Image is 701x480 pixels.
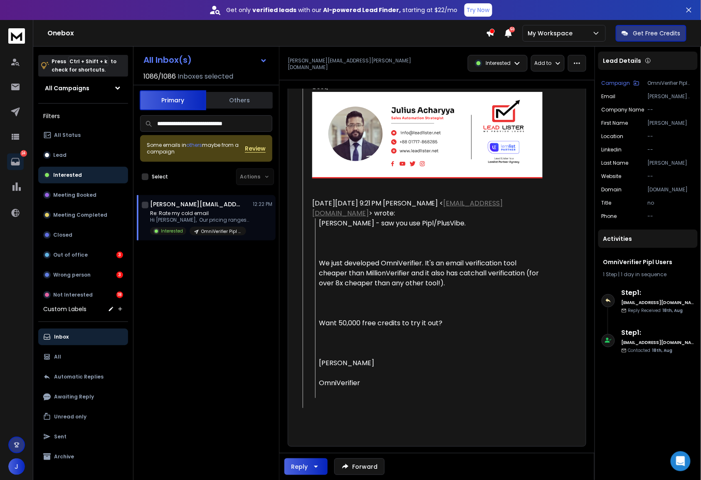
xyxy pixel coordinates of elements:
p: Wrong person [53,272,91,278]
p: Closed [53,232,72,238]
p: Out of office [53,252,88,258]
h6: [EMAIL_ADDRESS][DOMAIN_NAME] [622,339,694,346]
button: Reply [284,458,328,475]
span: 1086 / 1086 [143,72,176,82]
span: J [8,458,25,475]
p: Inbox [54,334,69,340]
p: Email [602,93,616,100]
button: Not Interested18 [38,287,128,303]
p: title [602,200,612,206]
p: OmniVerifier Pipl Users [648,80,694,87]
div: 3 [116,272,123,278]
button: Unread only [38,408,128,425]
h3: Filters [38,110,128,122]
button: Automatic Replies [38,369,128,385]
a: 24 [7,153,24,170]
strong: AI-powered Lead Finder, [323,6,401,14]
p: Reply Received [628,307,683,314]
button: Primary [140,90,206,110]
p: All Status [54,132,81,139]
button: Sent [38,428,128,445]
p: Press to check for shortcuts. [52,57,116,74]
button: Out of office3 [38,247,128,263]
p: Archive [54,453,74,460]
span: 18th, Aug [652,347,673,354]
p: Automatic Replies [54,374,104,380]
button: Get Free Credits [616,25,686,42]
button: Inbox [38,329,128,345]
p: 12:22 PM [253,201,272,208]
span: Ctrl + Shift + k [68,57,109,66]
p: domain [602,186,622,193]
div: Activities [598,230,698,248]
button: Archive [38,448,128,465]
button: Awaiting Reply [38,388,128,405]
p: My Workspace [528,29,576,37]
p: Lead Details [603,57,642,65]
p: Campaign [602,80,630,87]
img: logo [8,28,25,44]
button: All [38,349,128,365]
p: Awaiting Reply [54,393,94,400]
div: Open Intercom Messenger [671,451,691,471]
button: All Campaigns [38,80,128,96]
p: Last Name [602,160,629,166]
p: [PERSON_NAME][EMAIL_ADDRESS][PERSON_NAME][DOMAIN_NAME] [648,93,694,100]
h1: OmniVerifier Pipl Users [603,258,693,266]
button: Wrong person3 [38,267,128,283]
p: Add to [535,60,552,67]
p: OmniVerifier Pipl Users [201,228,241,235]
p: [PERSON_NAME] [648,160,694,166]
p: location [602,133,624,140]
p: Contacted [628,347,673,354]
h1: [PERSON_NAME][EMAIL_ADDRESS][PERSON_NAME][DOMAIN_NAME] [150,200,242,208]
p: Unread only [54,413,86,420]
button: Forward [334,458,385,475]
img: AIorK4xzSwLagLJsLioS6AGfF4FqY5GPcdFA-_vF17AfGWx2vZw0z4QwV_YXqL7fbwOiTr5uSaKJ4AaCIYVc [312,92,543,178]
h1: All Inbox(s) [143,56,192,64]
p: Meeting Booked [53,192,96,198]
button: Interested [38,167,128,183]
p: Interested [161,228,183,234]
p: Not Interested [53,292,93,298]
p: Lead [53,152,67,158]
p: Get only with our starting at $22/mo [227,6,458,14]
button: All Status [38,127,128,144]
div: [DATE][DATE] 9:21 PM [PERSON_NAME] < > wrote: [312,198,543,218]
a: [EMAIL_ADDRESS][DOMAIN_NAME] [312,198,503,218]
div: 18 [116,292,123,298]
div: 3 [116,252,123,258]
p: -- [648,146,694,153]
p: Hi [PERSON_NAME], Our pricing ranges from [150,217,250,223]
p: All [54,354,61,360]
p: linkedin [602,146,622,153]
button: Campaign [602,80,639,87]
p: First Name [602,120,628,126]
p: Interested [53,172,82,178]
h1: Onebox [47,28,486,38]
h3: Custom Labels [43,305,86,313]
p: -- [648,173,694,180]
button: Closed [38,227,128,243]
div: Reply [291,463,308,471]
p: website [602,173,622,180]
button: All Inbox(s) [137,52,274,68]
p: [PERSON_NAME] [648,120,694,126]
p: Get Free Credits [633,29,681,37]
p: -- [648,106,694,113]
p: Re: Rate my cold email [150,210,250,217]
h6: [EMAIL_ADDRESS][DOMAIN_NAME] [622,299,694,306]
p: Meeting Completed [53,212,107,218]
button: Review [245,144,266,153]
button: Meeting Completed [38,207,128,223]
span: 1 day in sequence [621,271,667,278]
span: 18th, Aug [663,307,683,314]
span: 50 [509,27,515,32]
p: Phone [602,213,617,220]
p: [PERSON_NAME][EMAIL_ADDRESS][PERSON_NAME][DOMAIN_NAME] [288,57,434,71]
p: Company Name [602,106,644,113]
p: Sent [54,433,67,440]
p: Try Now [467,6,490,14]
